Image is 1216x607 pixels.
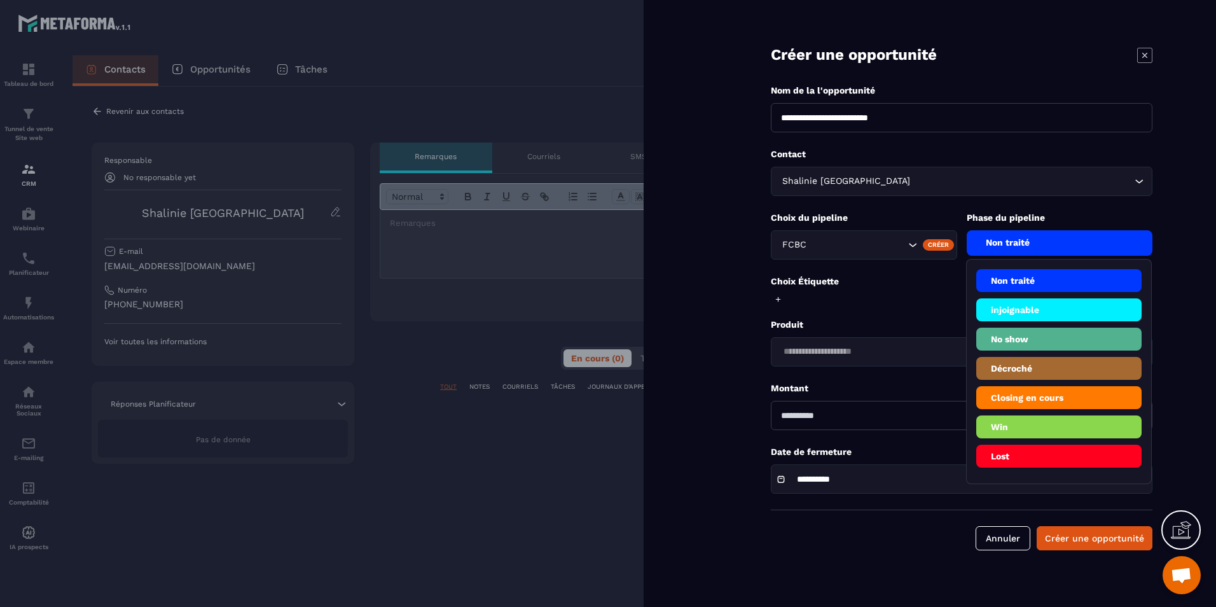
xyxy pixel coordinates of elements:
[771,85,1152,97] p: Nom de la l'opportunité
[824,238,905,252] input: Search for option
[967,212,1153,224] p: Phase du pipeline
[1163,556,1201,594] div: Ouvrir le chat
[771,212,957,224] p: Choix du pipeline
[923,239,954,251] div: Créer
[771,337,1152,366] div: Search for option
[976,526,1030,550] button: Annuler
[771,319,1152,331] p: Produit
[771,45,937,66] p: Créer une opportunité
[771,446,1152,458] p: Date de fermeture
[779,174,913,188] span: Shalinie [GEOGRAPHIC_DATA]
[779,238,824,252] span: FCBC
[771,382,1152,394] p: Montant
[771,148,1152,160] p: Contact
[771,167,1152,196] div: Search for option
[771,276,1152,288] p: Choix Étiquette
[779,345,1131,359] input: Search for option
[913,174,1131,188] input: Search for option
[1037,526,1152,550] button: Créer une opportunité
[771,230,957,260] div: Search for option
